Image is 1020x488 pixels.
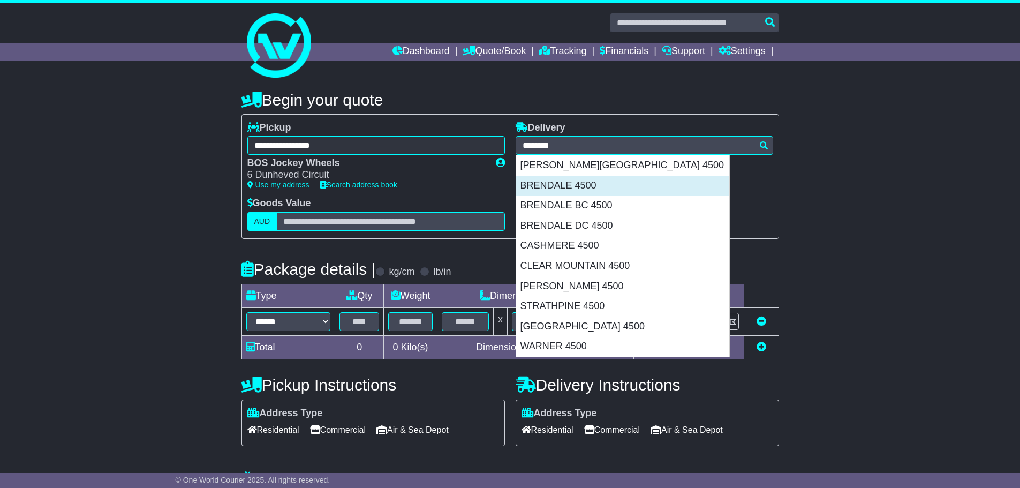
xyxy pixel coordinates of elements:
[437,335,634,359] td: Dimensions in Centimetre(s)
[389,266,414,278] label: kg/cm
[757,316,766,327] a: Remove this item
[516,236,729,256] div: CASHMERE 4500
[522,422,573,438] span: Residential
[516,336,729,357] div: WARNER 4500
[516,296,729,317] div: STRATHPINE 4500
[662,43,705,61] a: Support
[241,470,779,488] h4: Warranty & Insurance
[247,212,277,231] label: AUD
[600,43,648,61] a: Financials
[463,43,526,61] a: Quote/Book
[247,181,309,189] a: Use my address
[584,422,640,438] span: Commercial
[241,91,779,109] h4: Begin your quote
[651,422,723,438] span: Air & Sea Depot
[310,422,366,438] span: Commercial
[392,43,450,61] a: Dashboard
[437,284,634,307] td: Dimensions (L x W x H)
[522,408,597,419] label: Address Type
[516,136,773,155] typeahead: Please provide city
[176,476,330,484] span: © One World Courier 2025. All rights reserved.
[247,157,485,169] div: BOS Jockey Wheels
[494,307,508,335] td: x
[241,376,505,394] h4: Pickup Instructions
[516,122,565,134] label: Delivery
[247,122,291,134] label: Pickup
[320,181,397,189] a: Search address book
[516,155,729,176] div: [PERSON_NAME][GEOGRAPHIC_DATA] 4500
[433,266,451,278] label: lb/in
[241,284,335,307] td: Type
[516,256,729,276] div: CLEAR MOUNTAIN 4500
[719,43,766,61] a: Settings
[384,335,437,359] td: Kilo(s)
[241,335,335,359] td: Total
[516,216,729,236] div: BRENDALE DC 4500
[335,284,384,307] td: Qty
[516,317,729,337] div: [GEOGRAPHIC_DATA] 4500
[384,284,437,307] td: Weight
[247,408,323,419] label: Address Type
[757,342,766,352] a: Add new item
[247,422,299,438] span: Residential
[376,422,449,438] span: Air & Sea Depot
[516,176,729,196] div: BRENDALE 4500
[241,260,376,278] h4: Package details |
[335,335,384,359] td: 0
[247,169,485,181] div: 6 Dunheved Circuit
[393,342,398,352] span: 0
[247,198,311,209] label: Goods Value
[516,376,779,394] h4: Delivery Instructions
[539,43,586,61] a: Tracking
[516,276,729,297] div: [PERSON_NAME] 4500
[516,196,729,216] div: BRENDALE BC 4500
